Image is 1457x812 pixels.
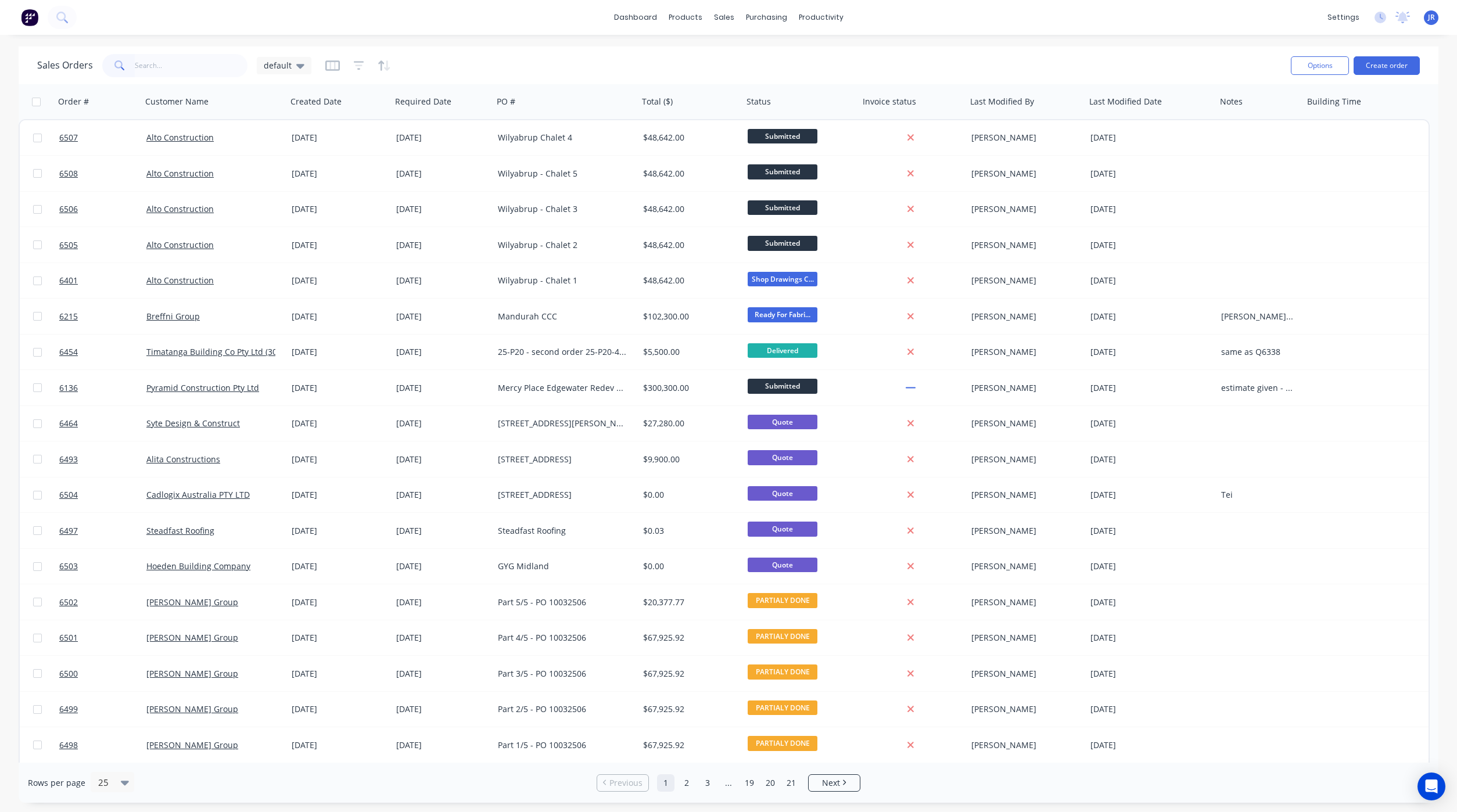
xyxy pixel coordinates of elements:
[657,774,674,792] a: Page 1 is your current page
[292,668,387,680] div: [DATE]
[396,132,489,143] div: [DATE]
[1090,275,1212,286] div: [DATE]
[292,203,387,215] div: [DATE]
[59,406,146,441] a: 6464
[643,489,734,501] div: $0.00
[783,774,800,792] a: Page 21
[1221,311,1295,322] div: [PERSON_NAME] been awarded job. Please check quote with new drawings
[498,525,627,537] div: Steadfast Roofing
[741,774,758,792] a: Page 19
[1221,346,1295,358] div: same as Q6338
[290,96,342,107] div: Created Date
[292,382,387,394] div: [DATE]
[642,96,673,107] div: Total ($)
[1090,382,1212,394] div: [DATE]
[59,299,146,334] a: 6215
[748,736,817,750] span: PARTIALY DONE
[1291,56,1349,75] button: Options
[597,777,648,789] a: Previous page
[643,203,734,215] div: $48,642.00
[971,668,1076,680] div: [PERSON_NAME]
[970,96,1034,107] div: Last Modified By
[396,418,489,429] div: [DATE]
[1090,632,1212,644] div: [DATE]
[1090,703,1212,715] div: [DATE]
[762,774,779,792] a: Page 20
[59,489,78,501] span: 6504
[292,525,387,537] div: [DATE]
[498,168,627,179] div: Wilyabrup - Chalet 5
[135,54,248,77] input: Search...
[59,275,78,286] span: 6401
[292,489,387,501] div: [DATE]
[396,561,489,572] div: [DATE]
[59,656,146,691] a: 6500
[498,703,627,715] div: Part 2/5 - PO 10032506
[643,525,734,537] div: $0.03
[396,168,489,179] div: [DATE]
[498,632,627,644] div: Part 4/5 - PO 10032506
[748,200,817,215] span: Submitted
[643,311,734,322] div: $102,300.00
[292,703,387,715] div: [DATE]
[396,668,489,680] div: [DATE]
[59,632,78,644] span: 6501
[643,168,734,179] div: $48,642.00
[59,668,78,680] span: 6500
[708,9,740,26] div: sales
[971,454,1076,465] div: [PERSON_NAME]
[59,335,146,369] a: 6454
[396,382,489,394] div: [DATE]
[971,418,1076,429] div: [PERSON_NAME]
[146,739,238,750] a: [PERSON_NAME] Group
[643,632,734,644] div: $67,925.92
[28,777,85,789] span: Rows per page
[292,168,387,179] div: [DATE]
[1090,597,1212,608] div: [DATE]
[740,9,793,26] div: purchasing
[748,164,817,179] span: Submitted
[396,454,489,465] div: [DATE]
[59,132,78,143] span: 6507
[292,632,387,644] div: [DATE]
[59,203,78,215] span: 6506
[971,525,1076,537] div: [PERSON_NAME]
[971,597,1076,608] div: [PERSON_NAME]
[498,382,627,394] div: Mercy Place Edgewater Redev Block 1 & 2
[643,418,734,429] div: $27,280.00
[971,203,1076,215] div: [PERSON_NAME]
[1354,56,1420,75] button: Create order
[59,597,78,608] span: 6502
[396,632,489,644] div: [DATE]
[1090,203,1212,215] div: [DATE]
[59,263,146,298] a: 6401
[971,168,1076,179] div: [PERSON_NAME]
[748,629,817,644] span: PARTIALY DONE
[498,489,627,501] div: [STREET_ADDRESS]
[643,275,734,286] div: $48,642.00
[1090,739,1212,751] div: [DATE]
[292,454,387,465] div: [DATE]
[59,228,146,263] a: 6505
[1221,489,1295,501] div: Tei
[396,703,489,715] div: [DATE]
[264,59,292,71] span: default
[498,132,627,143] div: Wilyabrup Chalet 4
[59,371,146,405] a: 6136
[1090,454,1212,465] div: [DATE]
[396,489,489,501] div: [DATE]
[59,477,146,512] a: 6504
[498,739,627,751] div: Part 1/5 - PO 10032506
[146,382,259,393] a: Pyramid Construction Pty Ltd
[59,382,78,394] span: 6136
[1090,311,1212,322] div: [DATE]
[1090,525,1212,537] div: [DATE]
[498,418,627,429] div: [STREET_ADDRESS][PERSON_NAME]
[146,239,214,250] a: Alto Construction
[498,597,627,608] div: Part 5/5 - PO 10032506
[59,346,78,358] span: 6454
[1090,239,1212,251] div: [DATE]
[59,311,78,322] span: 6215
[396,239,489,251] div: [DATE]
[1090,346,1212,358] div: [DATE]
